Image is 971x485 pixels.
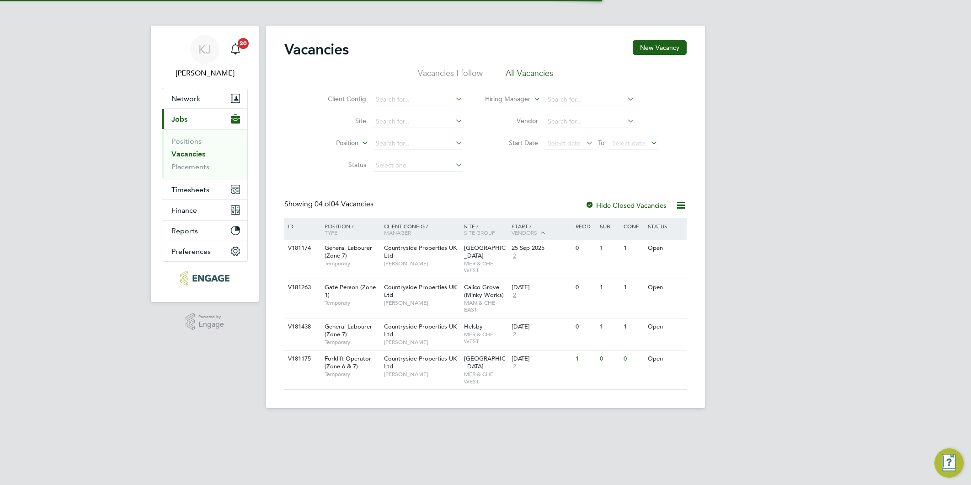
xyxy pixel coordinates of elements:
[171,226,198,235] span: Reports
[162,88,247,108] button: Network
[162,241,247,261] button: Preferences
[512,244,571,252] div: 25 Sep 2025
[934,448,964,478] button: Engage Resource Center
[464,244,506,259] span: [GEOGRAPHIC_DATA]
[464,299,507,313] span: MAN & CHE EAST
[646,279,685,296] div: Open
[512,252,518,260] span: 2
[171,206,197,215] span: Finance
[573,218,597,234] div: Reqd
[198,43,211,55] span: KJ
[325,371,379,378] span: Temporary
[573,350,597,367] div: 1
[162,179,247,199] button: Timesheets
[325,355,371,370] span: Forklift Operator (Zone 6 & 7)
[373,159,463,172] input: Select one
[384,371,459,378] span: [PERSON_NAME]
[512,323,571,331] div: [DATE]
[573,318,597,335] div: 0
[384,283,457,299] span: Countryside Properties UK Ltd
[325,229,337,236] span: Type
[585,201,667,210] label: Hide Closed Vacancies
[512,229,537,236] span: Vendors
[373,137,463,150] input: Search for...
[598,350,621,367] div: 0
[373,93,463,106] input: Search for...
[512,284,571,291] div: [DATE]
[306,139,358,148] label: Position
[621,218,645,234] div: Conf
[598,318,621,335] div: 1
[384,339,459,346] span: [PERSON_NAME]
[162,271,248,286] a: Go to home page
[464,323,483,330] span: Helsby
[544,93,635,106] input: Search for...
[286,318,318,335] div: V181438
[151,26,259,302] nav: Main navigation
[384,355,457,370] span: Countryside Properties UK Ltd
[621,279,645,296] div: 1
[382,218,462,240] div: Client Config /
[612,139,645,147] span: Select date
[162,68,248,79] span: Kirsty Jones
[226,35,245,64] a: 20
[384,244,457,259] span: Countryside Properties UK Ltd
[478,95,530,104] label: Hiring Manager
[544,115,635,128] input: Search for...
[621,240,645,257] div: 1
[171,247,211,256] span: Preferences
[464,331,507,345] span: MER & CHE WEST
[595,137,607,149] span: To
[325,299,379,307] span: Temporary
[646,318,685,335] div: Open
[512,363,518,371] span: 2
[598,279,621,296] div: 1
[171,94,200,103] span: Network
[598,218,621,234] div: Sub
[646,240,685,257] div: Open
[180,271,229,286] img: northbuildrecruit-logo-retina.png
[325,260,379,267] span: Temporary
[325,283,376,299] span: Gate Person (Zone 1)
[512,291,518,299] span: 2
[162,109,247,129] button: Jobs
[286,240,318,257] div: V181174
[506,68,553,84] li: All Vacancies
[384,260,459,267] span: [PERSON_NAME]
[418,68,483,84] li: Vacancies I follow
[162,221,247,241] button: Reports
[548,139,581,147] span: Select date
[284,40,349,59] h2: Vacancies
[171,115,187,124] span: Jobs
[464,371,507,385] span: MER & CHE WEST
[464,355,506,370] span: [GEOGRAPHIC_DATA]
[325,244,372,259] span: General Labourer (Zone 7)
[512,331,518,339] span: 2
[171,162,209,171] a: Placements
[162,200,247,220] button: Finance
[464,260,507,274] span: MER & CHE WEST
[325,339,379,346] span: Temporary
[162,129,247,179] div: Jobs
[286,350,318,367] div: V181175
[198,321,224,329] span: Engage
[325,323,372,338] span: General Labourer (Zone 7)
[171,150,205,158] a: Vacancies
[373,115,463,128] input: Search for...
[485,117,538,125] label: Vendor
[384,299,459,307] span: [PERSON_NAME]
[512,355,571,363] div: [DATE]
[598,240,621,257] div: 1
[573,240,597,257] div: 0
[509,218,573,241] div: Start /
[646,218,685,234] div: Status
[314,117,366,125] label: Site
[573,279,597,296] div: 0
[384,229,411,236] span: Manager
[186,313,224,330] a: Powered byEngage
[646,350,685,367] div: Open
[462,218,510,240] div: Site /
[384,323,457,338] span: Countryside Properties UK Ltd
[318,218,382,240] div: Position /
[464,229,495,236] span: Site Group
